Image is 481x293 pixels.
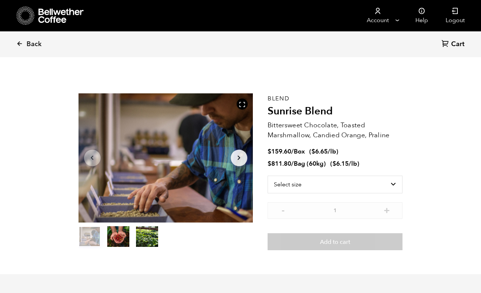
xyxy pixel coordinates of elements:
span: / [291,147,294,156]
bdi: 6.15 [332,159,349,168]
span: Cart [451,40,464,49]
button: + [382,206,391,213]
span: Bag (60kg) [294,159,326,168]
span: $ [268,147,271,156]
span: $ [268,159,271,168]
span: Back [27,40,42,49]
button: - [279,206,288,213]
p: Bittersweet Chocolate, Toasted Marshmallow, Candied Orange, Praline [268,120,403,140]
span: ( ) [309,147,338,156]
span: $ [311,147,315,156]
span: / [291,159,294,168]
bdi: 159.60 [268,147,291,156]
span: /lb [328,147,336,156]
span: Box [294,147,305,156]
span: /lb [349,159,357,168]
span: ( ) [330,159,359,168]
bdi: 811.80 [268,159,291,168]
bdi: 6.65 [311,147,328,156]
a: Cart [442,39,466,49]
button: Add to cart [268,233,403,250]
span: $ [332,159,336,168]
h2: Sunrise Blend [268,105,403,118]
